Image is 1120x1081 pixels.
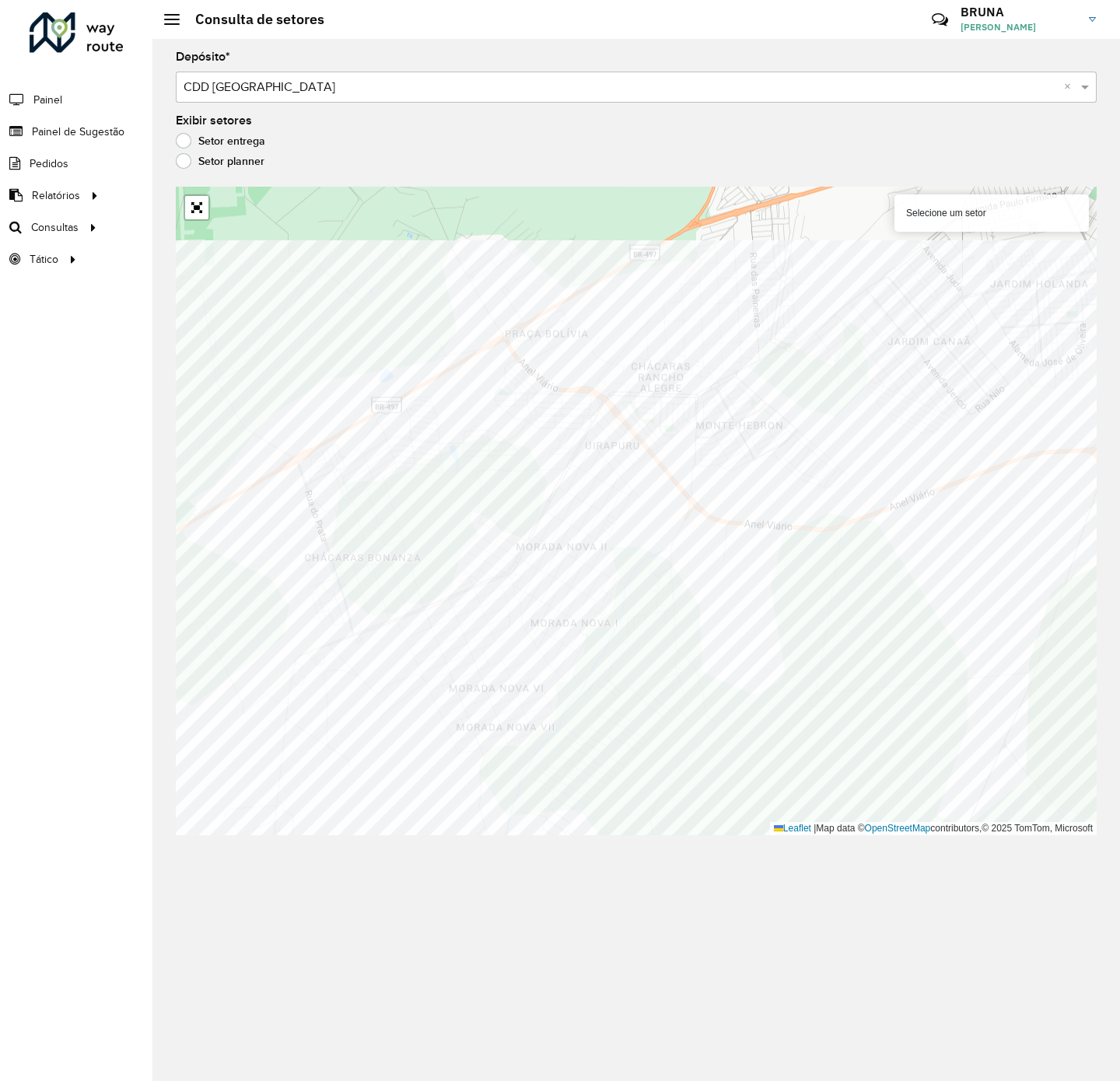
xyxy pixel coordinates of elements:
[32,124,124,140] span: Painel de Sugestão
[894,194,1089,232] div: Selecione um setor
[32,187,80,204] span: Relatórios
[770,822,1097,835] div: Map data © contributors,© 2025 TomTom, Microsoft
[30,251,58,268] span: Tático
[814,823,816,834] span: |
[865,823,931,834] a: OpenStreetMap
[176,47,230,66] label: Depósito
[176,111,252,130] label: Exibir setores
[961,20,1077,34] span: [PERSON_NAME]
[185,196,208,219] a: Abrir mapa em tela cheia
[176,133,265,149] label: Setor entrega
[961,5,1077,19] h3: BRUNA
[774,823,811,834] a: Leaflet
[33,92,62,108] span: Painel
[31,219,79,236] span: Consultas
[180,11,324,28] h2: Consulta de setores
[923,3,957,37] a: Contato Rápido
[1064,78,1077,96] span: Clear all
[176,153,264,169] label: Setor planner
[30,156,68,172] span: Pedidos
